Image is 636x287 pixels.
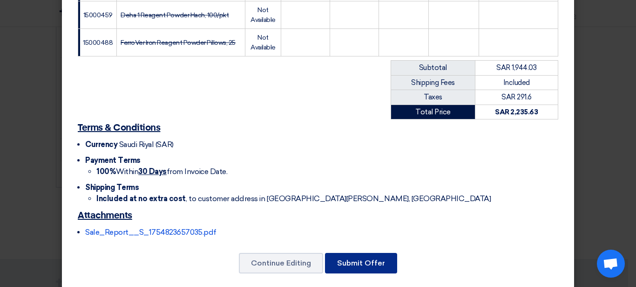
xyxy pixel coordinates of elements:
[85,228,217,237] a: Sale_Report__S_1754823657035.pdf
[96,167,227,176] span: Within from Invoice Date.
[96,193,558,204] li: , to customer address in [GEOGRAPHIC_DATA][PERSON_NAME], [GEOGRAPHIC_DATA]
[597,250,625,278] a: Open chat
[325,253,397,273] button: Submit Offer
[85,183,139,192] span: Shipping Terms
[475,61,558,76] td: SAR 1,944.03
[121,11,229,19] strike: Deha 1 Reagent Powder Hach, 100/pkt
[119,140,174,149] span: Saudi Riyal (SAR)
[85,140,117,149] span: Currency
[495,108,538,116] strong: SAR 2,235.63
[78,211,132,220] u: Attachments
[250,34,276,51] span: Not Available
[96,194,186,203] strong: Included at no extra cost
[96,167,116,176] strong: 100%
[501,93,532,101] span: SAR 291.6
[391,61,475,76] td: Subtotal
[239,253,323,273] button: Continue Editing
[78,123,160,133] u: Terms & Conditions
[391,75,475,90] td: Shipping Fees
[250,6,276,24] span: Not Available
[503,78,530,87] span: Included
[391,105,475,119] td: Total Price
[121,39,236,47] strike: FerroVer Iron Reagent Powder Pillows, 25
[78,1,117,29] td: 15000459
[391,90,475,105] td: Taxes
[85,156,141,165] span: Payment Terms
[138,167,167,176] u: 30 Days
[78,29,117,56] td: 15000488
